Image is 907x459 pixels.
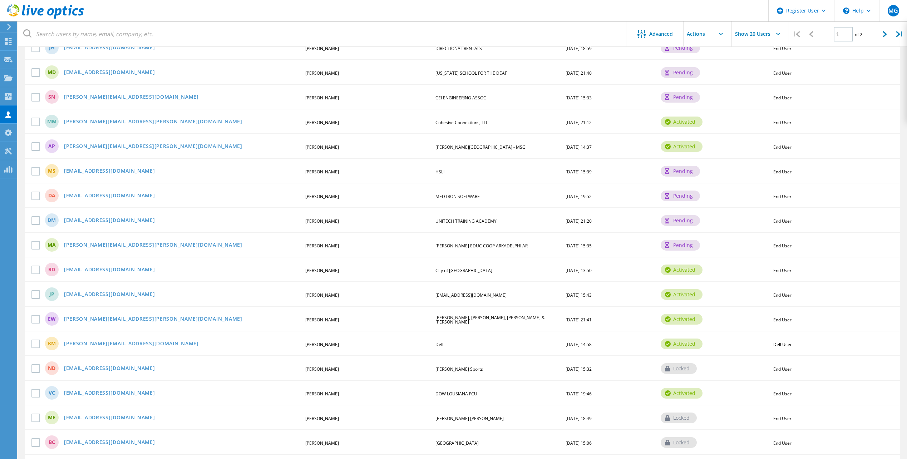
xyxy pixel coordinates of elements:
span: [EMAIL_ADDRESS][DOMAIN_NAME] [435,292,507,298]
span: [PERSON_NAME] [305,341,339,347]
span: End User [773,144,792,150]
span: [DATE] 15:32 [566,366,592,372]
a: [EMAIL_ADDRESS][DOMAIN_NAME] [64,292,155,298]
span: [PERSON_NAME] [305,317,339,323]
span: [DATE] 14:37 [566,144,592,150]
span: [US_STATE] SCHOOL FOR THE DEAF [435,70,507,76]
span: [DATE] 15:43 [566,292,592,298]
span: City of [GEOGRAPHIC_DATA] [435,267,492,273]
span: End User [773,70,792,76]
span: [PERSON_NAME] [305,95,339,101]
a: [PERSON_NAME][EMAIL_ADDRESS][DOMAIN_NAME] [64,341,199,347]
span: End User [773,243,792,249]
span: Dell User [773,341,792,347]
a: [PERSON_NAME][EMAIL_ADDRESS][PERSON_NAME][DOMAIN_NAME] [64,144,242,150]
span: [PERSON_NAME] [305,415,339,421]
span: End User [773,193,792,199]
span: [DATE] 13:50 [566,267,592,273]
span: [PERSON_NAME] [305,366,339,372]
span: [DATE] 21:12 [566,119,592,125]
span: [PERSON_NAME] [305,70,339,76]
span: [PERSON_NAME] [305,45,339,51]
span: [PERSON_NAME] [305,144,339,150]
a: [EMAIL_ADDRESS][DOMAIN_NAME] [64,193,155,199]
span: End User [773,366,792,372]
div: | [892,21,907,47]
div: activated [661,117,703,127]
span: ME [48,415,55,420]
span: MEDTRON SOFTWARE [435,193,480,199]
span: End User [773,391,792,397]
a: [EMAIL_ADDRESS][DOMAIN_NAME] [64,168,155,174]
a: [EMAIL_ADDRESS][DOMAIN_NAME] [64,440,155,446]
span: [PERSON_NAME] [305,169,339,175]
span: Dell [435,341,443,347]
span: [DATE] 21:20 [566,218,592,224]
span: AP [48,144,55,149]
span: [PERSON_NAME] [305,119,339,125]
div: pending [661,43,700,53]
span: [PERSON_NAME] [305,218,339,224]
span: KM [48,341,56,346]
span: [PERSON_NAME] [305,440,339,446]
span: End User [773,440,792,446]
span: [PERSON_NAME] Sports [435,366,483,372]
span: [DATE] 15:06 [566,440,592,446]
span: [DATE] 19:46 [566,391,592,397]
a: [EMAIL_ADDRESS][DOMAIN_NAME] [64,45,155,51]
div: | [789,21,804,47]
span: [PERSON_NAME] EDUC COOP ARKADELPHI AR [435,243,528,249]
span: MM [47,119,56,124]
div: pending [661,67,700,78]
a: [EMAIL_ADDRESS][DOMAIN_NAME] [64,70,155,76]
span: MS [48,168,55,173]
div: pending [661,92,700,103]
div: pending [661,191,700,201]
a: [EMAIL_ADDRESS][DOMAIN_NAME] [64,218,155,224]
span: DA [48,193,55,198]
div: activated [661,265,703,275]
span: CEI ENGINEERING ASSOC [435,95,486,101]
span: DOW LOUSIANA FCU [435,391,477,397]
span: MD [48,70,56,75]
span: End User [773,292,792,298]
div: activated [661,314,703,325]
div: activated [661,141,703,152]
a: [EMAIL_ADDRESS][DOMAIN_NAME] [64,267,155,273]
span: VC [49,390,55,395]
a: Live Optics Dashboard [7,15,84,20]
div: locked [661,437,697,448]
span: [PERSON_NAME] [305,193,339,199]
span: EW [48,316,56,321]
span: [PERSON_NAME][GEOGRAPHIC_DATA] - MSG [435,144,526,150]
span: [DATE] 15:35 [566,243,592,249]
div: pending [661,215,700,226]
span: [PERSON_NAME] [305,243,339,249]
span: [DATE] 15:33 [566,95,592,101]
div: activated [661,289,703,300]
span: UNITECH TRAINING ACADEMY [435,218,497,224]
span: HSLI [435,169,444,175]
input: Search users by name, email, company, etc. [18,21,627,46]
span: [PERSON_NAME] [PERSON_NAME] [435,415,504,421]
span: of 2 [855,31,862,38]
span: BC [49,440,55,445]
span: [PERSON_NAME] [305,292,339,298]
div: locked [661,363,697,374]
span: RD [48,267,55,272]
span: [DATE] 21:41 [566,317,592,323]
span: End User [773,119,792,125]
span: [DATE] 18:49 [566,415,592,421]
span: [PERSON_NAME] [305,267,339,273]
span: DIRECTIONAL RENTALS [435,45,482,51]
span: End User [773,267,792,273]
span: MA [48,242,56,247]
a: [PERSON_NAME][EMAIL_ADDRESS][PERSON_NAME][DOMAIN_NAME] [64,316,242,322]
a: [EMAIL_ADDRESS][DOMAIN_NAME] [64,390,155,396]
span: SN [48,94,55,99]
span: End User [773,415,792,421]
a: [PERSON_NAME][EMAIL_ADDRESS][PERSON_NAME][DOMAIN_NAME] [64,119,242,125]
span: Advanced [649,31,673,36]
span: [PERSON_NAME], [PERSON_NAME], [PERSON_NAME] & [PERSON_NAME] [435,315,545,325]
div: activated [661,339,703,349]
